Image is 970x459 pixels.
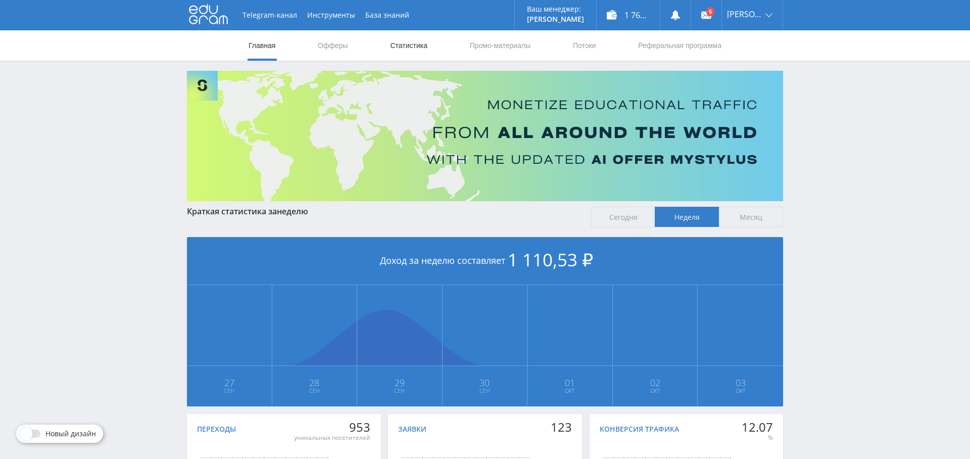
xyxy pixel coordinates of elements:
[637,30,722,61] a: Реферальная программа
[469,30,531,61] a: Промо-материалы
[698,387,783,395] span: Окт
[528,387,612,395] span: Окт
[187,387,271,395] span: Сен
[443,379,527,387] span: 30
[294,420,370,434] div: 953
[528,379,612,387] span: 01
[248,30,276,61] a: Главная
[187,237,783,285] div: Доход за неделю составляет
[398,425,426,433] div: Заявки
[742,420,773,434] div: 12.07
[613,379,697,387] span: 02
[187,71,783,201] img: Banner
[389,30,428,61] a: Статистика
[277,206,308,217] span: неделю
[508,248,593,271] span: 1 110,53 ₽
[572,30,597,61] a: Потоки
[527,5,584,13] p: Ваш менеджер:
[45,430,96,438] span: Новый дизайн
[187,207,581,216] div: Краткая статистика за
[187,379,271,387] span: 27
[197,425,236,433] div: Переходы
[273,379,357,387] span: 28
[698,379,783,387] span: 03
[317,30,349,61] a: Офферы
[358,387,442,395] span: Сен
[613,387,697,395] span: Окт
[591,207,655,227] span: Сегодня
[742,434,773,442] div: %
[551,420,572,434] div: 123
[273,387,357,395] span: Сен
[719,207,783,227] span: Месяц
[527,15,584,23] p: [PERSON_NAME]
[727,10,762,18] span: [PERSON_NAME]
[358,379,442,387] span: 29
[443,387,527,395] span: Сен
[294,434,370,442] div: уникальных посетителей
[600,425,679,433] div: Конверсия трафика
[655,207,719,227] span: Неделя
